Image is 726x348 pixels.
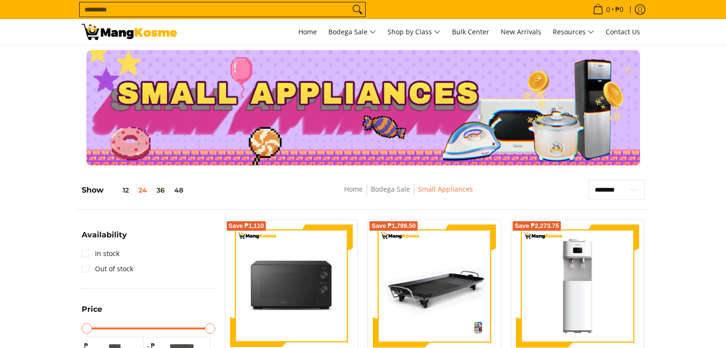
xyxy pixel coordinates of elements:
a: Bodega Sale [371,184,410,194]
a: Bodega Sale [324,19,381,45]
nav: Main Menu [187,19,645,45]
span: Bulk Center [452,27,489,36]
a: Small Appliances [418,184,473,194]
span: Home [298,27,317,36]
a: Home [344,184,363,194]
button: 24 [134,186,152,194]
a: Contact Us [601,19,645,45]
nav: Breadcrumbs [274,184,543,205]
span: Availability [82,231,127,239]
button: 12 [104,186,134,194]
a: Home [294,19,322,45]
summary: Open [82,306,102,320]
span: Price [82,306,102,313]
span: Shop by Class [388,26,441,38]
span: New Arrivals [501,27,541,36]
a: New Arrivals [496,19,546,45]
span: • [590,4,626,15]
span: Save ₱1,799.50 [371,223,416,229]
img: Toshiba Top Load Water Dispenser White (Class A) [516,225,639,348]
button: 48 [169,186,188,194]
span: Bodega Sale [328,26,376,38]
span: Resources [553,26,594,38]
span: 0 [605,6,611,13]
a: Bulk Center [447,19,494,45]
button: Search [350,2,365,17]
img: Small Appliances l Mang Kosme: Home Appliances Warehouse Sale | Page 3 [82,24,177,40]
a: In stock [82,246,119,261]
a: Resources [548,19,599,45]
span: Contact Us [606,27,640,36]
img: Midea 20 L Mechanical Inverter Microwave Oven, Black (Class B) [230,225,353,348]
a: Shop by Class [383,19,445,45]
h5: Show [82,185,188,195]
span: Save ₱2,273.75 [515,223,559,229]
span: ₱0 [614,6,625,13]
button: 36 [152,186,169,194]
summary: Open [82,231,127,246]
a: Out of stock [82,261,133,276]
img: condura-baking-tray-right-side-view-mang-kosme [373,225,496,348]
span: Save ₱1,110 [229,223,264,229]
